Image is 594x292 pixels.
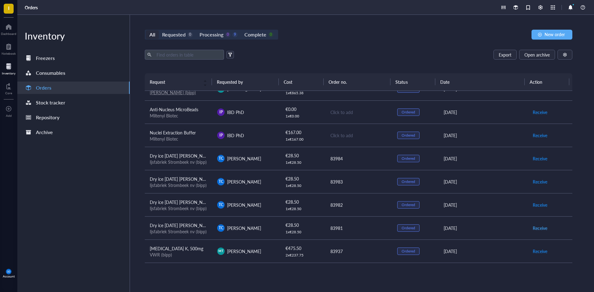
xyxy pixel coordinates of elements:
[533,155,547,162] span: Receive
[324,73,391,91] th: Order no.
[279,73,323,91] th: Cost
[402,179,415,184] div: Ordered
[330,155,387,162] div: 83984
[532,223,548,233] button: Receive
[150,199,213,205] span: Dry ice [DATE] [PERSON_NAME]
[227,248,261,254] span: [PERSON_NAME]
[402,133,415,138] div: Ordered
[330,225,387,231] div: 83981
[330,178,387,185] div: 83983
[402,156,415,161] div: Ordered
[150,205,207,211] div: Ijsfabriek Strombeek nv (bipp)
[524,52,550,57] span: Open archive
[17,30,130,42] div: Inventory
[286,222,320,228] div: € 28.50
[330,109,387,116] div: Click to add
[533,132,547,139] span: Receive
[150,153,213,159] span: Dry ice [DATE] [PERSON_NAME]
[435,73,525,91] th: Date
[286,129,320,136] div: € 167.00
[25,5,39,10] a: Orders
[150,106,198,112] span: Anti-Nucleus MicroBeads
[286,175,320,182] div: € 28.50
[532,30,572,40] button: New order
[1,32,16,36] div: Dashboard
[330,201,387,208] div: 83982
[325,100,392,124] td: Click to add
[17,52,130,64] a: Freezers
[17,67,130,79] a: Consumables
[150,182,207,188] div: Ijsfabriek Strombeek nv (bipp)
[227,132,244,138] span: IBD PhD
[286,114,320,119] div: 1 x € 0.00
[325,147,392,170] td: 83984
[533,248,547,255] span: Receive
[533,178,547,185] span: Receive
[150,89,196,95] a: [PERSON_NAME] (bipp)
[162,30,186,39] div: Requested
[533,225,547,231] span: Receive
[150,176,213,182] span: Dry ice [DATE] [PERSON_NAME]
[150,252,207,257] div: VWR (bipp)
[227,109,244,115] span: IBD PhD
[17,111,130,124] a: Repository
[325,170,392,193] td: 83983
[227,155,261,162] span: [PERSON_NAME]
[219,179,223,184] span: TC
[219,109,223,115] span: IP
[2,42,16,55] a: Notebook
[2,61,15,75] a: Inventory
[286,253,320,258] div: 2 x € 237.75
[150,229,207,234] div: Ijsfabriek Strombeek nv (bipp)
[402,110,415,115] div: Ordered
[219,249,223,253] span: MT
[286,160,320,165] div: 1 x € 28.50
[532,107,548,117] button: Receive
[533,109,547,116] span: Receive
[286,245,320,252] div: € 475.50
[286,106,320,112] div: € 0.00
[227,202,261,208] span: [PERSON_NAME]
[212,73,279,91] th: Requested by
[533,201,547,208] span: Receive
[5,91,12,95] div: Core
[286,198,320,205] div: € 28.50
[444,155,523,162] div: [DATE]
[150,136,207,142] div: Miltenyi Biotec
[36,54,55,62] div: Freezers
[268,32,273,37] div: 0
[219,156,223,161] span: TC
[150,222,213,228] span: Dry ice [DATE] [PERSON_NAME]
[17,82,130,94] a: Orders
[286,230,320,235] div: 1 x € 28.50
[36,98,65,107] div: Stock tracker
[5,81,12,95] a: Core
[219,133,223,138] span: IP
[227,225,261,231] span: [PERSON_NAME]
[532,200,548,210] button: Receive
[330,248,387,255] div: 83937
[325,216,392,239] td: 83981
[532,177,548,187] button: Receive
[154,50,222,59] input: Find orders in table
[150,78,200,85] span: Request
[402,226,415,231] div: Ordered
[227,86,261,92] span: [PERSON_NAME]
[493,50,517,60] button: Export
[532,154,548,163] button: Receive
[330,132,387,139] div: Click to add
[187,32,193,37] div: 0
[17,126,130,138] a: Archive
[519,50,555,60] button: Open archive
[244,30,266,39] div: Complete
[325,124,392,147] td: Click to add
[444,132,523,139] div: [DATE]
[200,30,223,39] div: Processing
[36,128,53,137] div: Archive
[219,202,223,208] span: TC
[286,152,320,159] div: € 28.50
[36,69,65,77] div: Consumables
[2,52,16,55] div: Notebook
[219,225,223,231] span: TC
[36,113,59,122] div: Repository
